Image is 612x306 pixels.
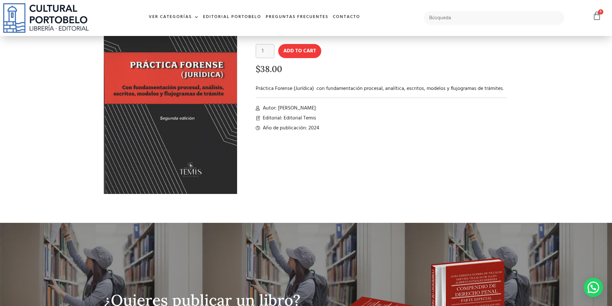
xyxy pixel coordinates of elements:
span: Editorial: Editorial Temis [261,114,316,122]
input: Búsqueda [424,11,565,25]
a: Editorial Portobelo [201,10,263,24]
span: 0 [598,9,603,14]
h1: Práctica Forense (Jurídica) – Segunda Edición [256,7,507,38]
span: Autor: [PERSON_NAME] [261,104,316,112]
span: Año de publicación: 2024 [261,124,319,132]
input: Product quantity [256,44,274,58]
a: Contacto [331,10,362,24]
a: 0 [592,11,601,21]
button: Add to cart [278,44,321,58]
span: $ [256,64,260,74]
a: Preguntas frecuentes [263,10,331,24]
a: Ver Categorías [146,10,201,24]
bdi: 38.00 [256,64,282,74]
p: Práctica Forense (Jurídica) con fundamentación procesal, analítica, escritos, modelos y flujogram... [256,85,507,92]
